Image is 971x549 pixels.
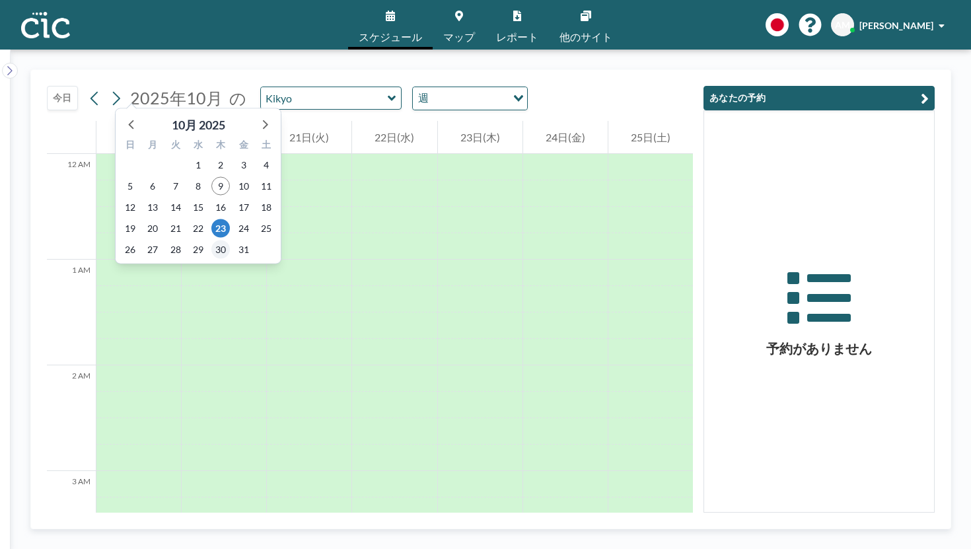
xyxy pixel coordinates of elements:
div: 23日(木) [438,121,522,154]
span: 2025年10月 [130,88,223,108]
span: 2025年10月25日土曜日 [257,219,275,238]
span: マップ [443,32,475,42]
span: 2025年10月29日水曜日 [189,240,207,259]
input: Kikyo [261,87,388,109]
div: 2 AM [47,365,96,471]
span: 2025年10月12日日曜日 [121,198,139,217]
input: Search for option [433,90,505,107]
button: 今日 [47,86,78,110]
div: 土 [255,137,277,155]
span: 2025年10月10日金曜日 [234,177,253,196]
span: 2025年10月3日金曜日 [234,156,253,174]
span: 2025年10月27日月曜日 [143,240,162,259]
h3: 予約がありません [704,340,934,357]
span: 他のサイト [559,32,612,42]
span: 2025年10月4日土曜日 [257,156,275,174]
span: 2025年10月20日月曜日 [143,219,162,238]
div: 1 AM [47,260,96,365]
span: 2025年10月15日水曜日 [189,198,207,217]
div: 22日(水) [352,121,437,154]
div: 水 [187,137,209,155]
span: 2025年10月1日水曜日 [189,156,207,174]
span: 2025年10月17日金曜日 [234,198,253,217]
span: 2025年10月31日金曜日 [234,240,253,259]
div: 木 [209,137,232,155]
div: 火 [164,137,187,155]
span: 2025年10月13日月曜日 [143,198,162,217]
span: 2025年10月16日木曜日 [211,198,230,217]
span: 2025年10月9日木曜日 [211,177,230,196]
div: 金 [232,137,254,155]
span: 2025年10月19日日曜日 [121,219,139,238]
button: あなたの予約 [703,86,935,110]
span: の [229,88,246,108]
span: 2025年10月14日火曜日 [166,198,185,217]
div: 24日(金) [523,121,608,154]
span: 2025年10月26日日曜日 [121,240,139,259]
img: organization-logo [21,12,70,38]
div: 月 [141,137,164,155]
span: 2025年10月30日木曜日 [211,240,230,259]
span: 2025年10月22日水曜日 [189,219,207,238]
span: 2025年10月6日月曜日 [143,177,162,196]
span: 2025年10月7日火曜日 [166,177,185,196]
span: 2025年10月11日土曜日 [257,177,275,196]
span: レポート [496,32,538,42]
span: [PERSON_NAME] [859,20,933,31]
span: 2025年10月2日木曜日 [211,156,230,174]
span: 2025年10月18日土曜日 [257,198,275,217]
div: 日 [119,137,141,155]
span: スケジュール [359,32,422,42]
div: 12 AM [47,154,96,260]
span: 2025年10月23日木曜日 [211,219,230,238]
span: 2025年10月5日日曜日 [121,177,139,196]
div: 10月 2025 [172,116,225,134]
span: 2025年10月21日火曜日 [166,219,185,238]
div: 21日(火) [267,121,351,154]
span: 週 [415,90,431,107]
span: AM [835,19,850,31]
span: 2025年10月8日水曜日 [189,177,207,196]
span: 2025年10月28日火曜日 [166,240,185,259]
div: Search for option [413,87,527,110]
span: 2025年10月24日金曜日 [234,219,253,238]
div: 19日(日) [96,121,181,154]
div: 25日(土) [608,121,693,154]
